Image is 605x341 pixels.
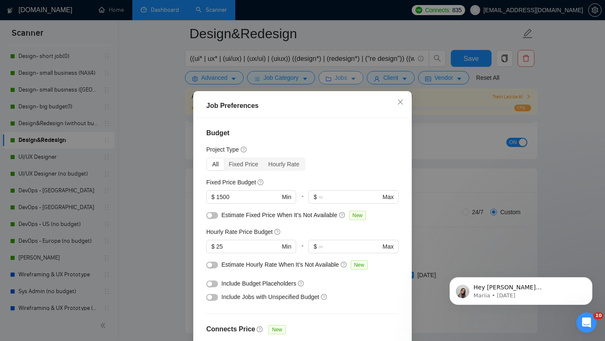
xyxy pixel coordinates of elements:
span: New [268,325,285,334]
span: question-circle [321,294,328,300]
span: close [397,99,404,105]
input: ∞ [318,242,381,251]
div: - [296,240,308,260]
span: $ [211,192,215,202]
span: Min [282,242,292,251]
input: 0 [216,242,280,251]
span: Max [383,192,394,202]
div: All [207,158,224,170]
span: question-circle [298,280,305,287]
span: Include Budget Placeholders [221,280,296,287]
span: New [349,211,366,220]
iframe: Intercom notifications message [437,260,605,318]
span: $ [313,242,317,251]
span: question-circle [274,228,281,235]
span: $ [211,242,215,251]
h4: Budget [206,128,399,138]
input: 0 [216,192,280,202]
span: 10 [594,312,603,319]
span: Include Jobs with Unspecified Budget [221,294,319,300]
span: question-circle [257,326,263,333]
span: question-circle [341,261,347,268]
h4: Connects Price [206,324,255,334]
span: Estimate Fixed Price When It’s Not Available [221,212,337,218]
span: Min [282,192,292,202]
button: Close [389,91,412,114]
div: - [296,190,308,210]
div: Job Preferences [206,101,399,111]
div: Hourly Rate [263,158,305,170]
h5: Project Type [206,145,239,154]
span: Estimate Hourly Rate When It’s Not Available [221,261,339,268]
span: Max [383,242,394,251]
span: question-circle [339,212,346,218]
iframe: Intercom live chat [576,312,597,333]
h5: Fixed Price Budget [206,178,256,187]
h5: Hourly Rate Price Budget [206,227,273,236]
span: New [351,260,368,270]
input: ∞ [318,192,381,202]
span: question-circle [258,179,264,186]
span: $ [313,192,317,202]
span: question-circle [241,146,247,153]
div: Fixed Price [224,158,263,170]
